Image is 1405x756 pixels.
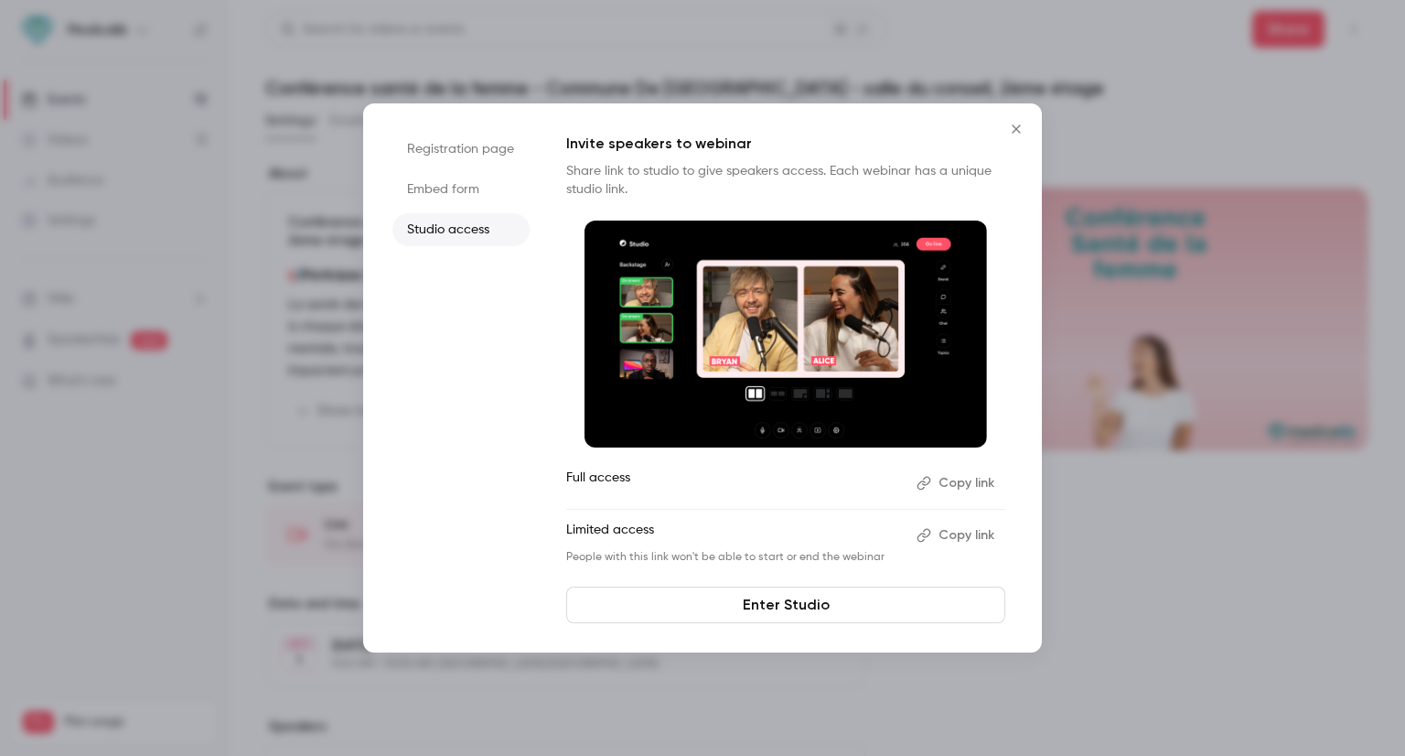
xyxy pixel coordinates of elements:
[392,213,530,246] li: Studio access
[566,469,902,498] p: Full access
[566,521,902,550] p: Limited access
[909,469,1005,498] button: Copy link
[566,133,1005,155] p: Invite speakers to webinar
[909,521,1005,550] button: Copy link
[566,587,1005,623] a: Enter Studio
[392,133,530,166] li: Registration page
[566,162,1005,199] p: Share link to studio to give speakers access. Each webinar has a unique studio link.
[566,550,902,565] p: People with this link won't be able to start or end the webinar
[585,221,987,448] img: Invite speakers to webinar
[392,173,530,206] li: Embed form
[998,111,1035,147] button: Close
